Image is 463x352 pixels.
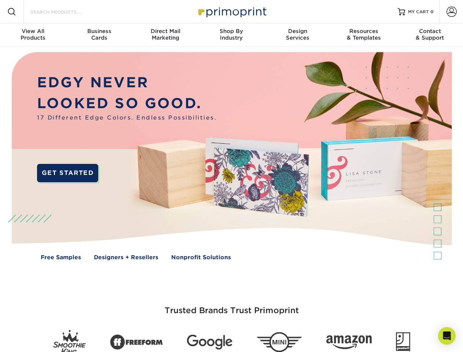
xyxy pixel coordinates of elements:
div: Services [265,28,331,41]
input: SEARCH PRODUCTS..... [30,7,101,16]
p: EDGY NEVER [37,72,217,93]
img: Amazon [326,335,372,349]
div: Open Intercom Messenger [438,327,456,345]
div: Marketing [132,28,198,41]
div: Cards [66,28,132,41]
span: Shop By [198,28,264,34]
span: Design [265,28,331,34]
a: DesignServices [265,23,331,47]
div: & Support [397,28,463,41]
h3: Trusted Brands Trust Primoprint [17,288,446,324]
span: Contact [397,28,463,34]
img: Goodwill [396,332,410,352]
a: Resources& Templates [331,23,397,47]
span: Business [66,28,132,34]
a: Direct MailMarketing [132,23,198,47]
img: Google [187,335,232,350]
span: 17 Different Edge Colors. Endless Possibilities. [37,114,217,122]
a: BusinessCards [66,23,132,47]
div: Industry [198,28,264,41]
span: Direct Mail [132,28,198,34]
a: Shop ByIndustry [198,23,264,47]
a: GET STARTED [37,164,98,182]
p: LOOKED SO GOOD. [37,93,217,114]
span: MY CART [408,9,429,15]
a: Nonprofit Solutions [171,253,231,262]
a: Contact& Support [397,23,463,47]
a: Free Samples [41,253,81,262]
iframe: Google Customer Reviews [2,330,62,349]
span: 0 [430,9,434,14]
a: Designers + Resellers [94,253,158,262]
div: & Templates [331,28,397,41]
img: Primoprint [195,4,268,19]
span: Resources [331,28,397,34]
